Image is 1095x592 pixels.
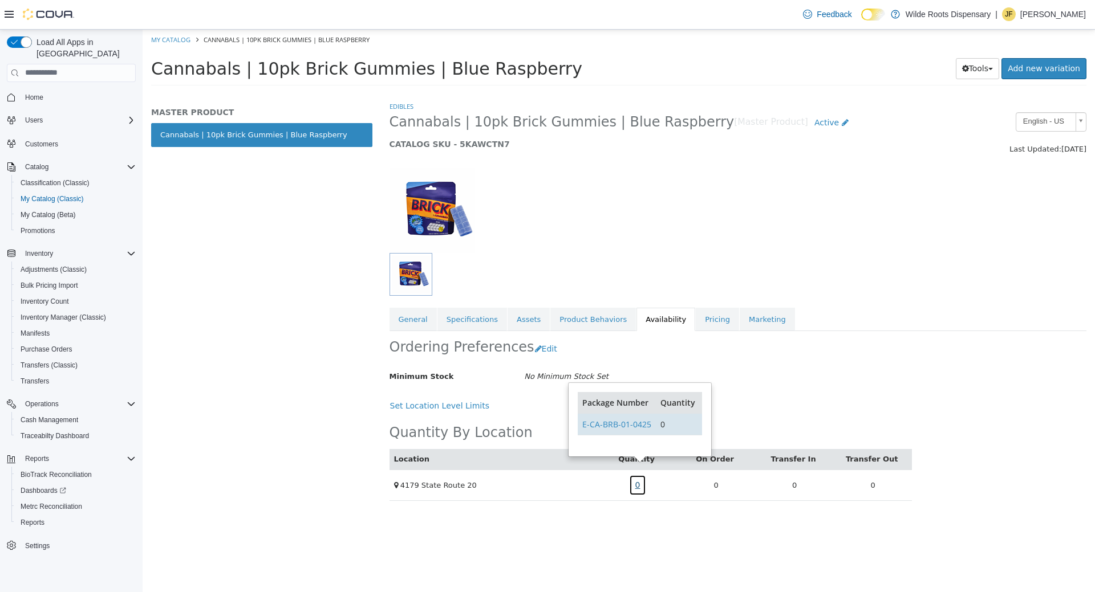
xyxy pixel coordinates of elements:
[21,247,136,260] span: Inventory
[11,467,140,483] button: BioTrack Reconciliation
[16,208,136,222] span: My Catalog (Beta)
[295,278,364,302] a: Specifications
[247,278,294,302] a: General
[25,93,43,102] span: Home
[21,113,47,127] button: Users
[16,468,136,481] span: BioTrack Reconciliation
[25,454,49,463] span: Reports
[2,135,140,152] button: Customers
[16,224,136,238] span: Promotions
[597,278,652,302] a: Marketing
[2,159,140,175] button: Catalog
[494,278,553,302] a: Availability
[247,72,271,81] a: Edibles
[11,191,140,207] button: My Catalog (Classic)
[16,326,54,340] a: Manifests
[21,91,48,104] a: Home
[476,425,514,434] a: Quantity
[11,293,140,309] button: Inventory Count
[247,138,332,223] img: 150
[861,9,885,21] input: Dark Mode
[7,84,136,583] nav: Complex example
[21,361,78,370] span: Transfers (Classic)
[2,112,140,128] button: Users
[247,84,592,101] span: Cannabals | 10pk Brick Gummies | Blue Raspberry
[703,425,757,434] a: Transfer Out
[2,537,140,554] button: Settings
[553,425,594,434] a: On Order
[16,429,136,443] span: Traceabilty Dashboard
[11,175,140,191] button: Classification (Classic)
[23,9,74,20] img: Cova
[25,140,58,149] span: Customers
[16,279,136,292] span: Bulk Pricing Import
[247,109,765,120] h5: CATALOG SKU - 5KAWCTN7
[691,440,770,471] td: 0
[16,358,82,372] a: Transfers (Classic)
[16,374,54,388] a: Transfers
[16,326,136,340] span: Manifests
[16,311,136,324] span: Inventory Manager (Classic)
[9,29,440,49] span: Cannabals | 10pk Brick Gummies | Blue Raspberry
[247,394,390,412] h2: Quantity By Location
[21,160,53,174] button: Catalog
[11,341,140,357] button: Purchase Orders
[11,223,140,239] button: Promotions
[247,342,311,351] span: Minimum Stock
[440,367,508,379] button: Package Number
[21,415,78,424] span: Cash Management
[16,263,136,276] span: Adjustments (Classic)
[21,281,78,290] span: Bulk Pricing Import
[11,373,140,389] button: Transfers
[798,3,856,26] a: Feedback
[21,210,76,219] span: My Catalog (Beta)
[16,176,94,190] a: Classification (Classic)
[16,374,136,388] span: Transfers
[21,137,63,151] a: Customers
[21,247,58,260] button: Inventory
[813,28,857,50] button: Tools
[16,263,91,276] a: Adjustments (Classic)
[25,116,43,125] span: Users
[16,500,136,513] span: Metrc Reconciliation
[21,431,89,440] span: Traceabilty Dashboard
[21,345,72,354] span: Purchase Orders
[2,396,140,412] button: Operations
[21,539,54,553] a: Settings
[16,224,60,238] a: Promotions
[518,368,555,378] a: Quantity
[859,28,944,50] a: Add new variation
[9,6,48,14] a: My Catalog
[258,451,334,460] span: 4179 State Route 20
[534,440,613,471] td: 0
[16,429,94,443] a: Traceabilty Dashboard
[382,342,466,351] i: No Minimum Stock Set
[591,88,666,97] small: [Master Product]
[25,162,48,172] span: Catalog
[2,89,140,105] button: Home
[513,383,559,405] td: 0
[21,265,87,274] span: Adjustments (Classic)
[11,207,140,223] button: My Catalog (Beta)
[21,397,136,411] span: Operations
[16,516,136,529] span: Reports
[21,538,136,553] span: Settings
[247,309,392,326] h2: Ordering Preferences
[919,115,944,124] span: [DATE]
[21,486,66,495] span: Dashboards
[906,7,991,21] p: Wilde Roots Dispensary
[11,515,140,530] button: Reports
[21,90,136,104] span: Home
[16,500,87,513] a: Metrc Reconciliation
[21,113,136,127] span: Users
[16,295,74,308] a: Inventory Count
[11,499,140,515] button: Metrc Reconciliation
[9,93,230,117] a: Cannabals | 10pk Brick Gummies | Blue Raspberry
[21,377,49,386] span: Transfers
[672,88,696,97] span: Active
[32,36,136,59] span: Load All Apps in [GEOGRAPHIC_DATA]
[21,226,55,235] span: Promotions
[2,246,140,262] button: Inventory
[16,279,83,292] a: Bulk Pricing Import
